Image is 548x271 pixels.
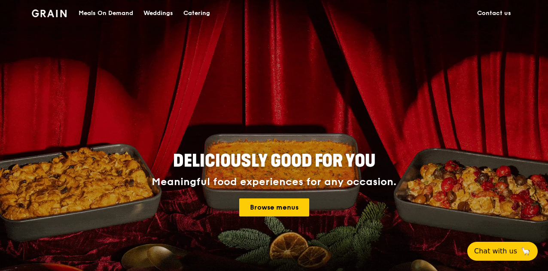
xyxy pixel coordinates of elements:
span: Deliciously good for you [173,151,375,171]
a: Catering [178,0,215,26]
span: 🦙 [521,246,531,256]
button: Chat with us🦙 [467,242,538,261]
img: Grain [32,9,67,17]
a: Weddings [138,0,178,26]
div: Weddings [143,0,173,26]
div: Meals On Demand [79,0,133,26]
a: Browse menus [239,198,309,216]
div: Catering [183,0,210,26]
span: Chat with us [474,246,517,256]
div: Meaningful food experiences for any occasion. [119,176,429,188]
a: Contact us [472,0,516,26]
